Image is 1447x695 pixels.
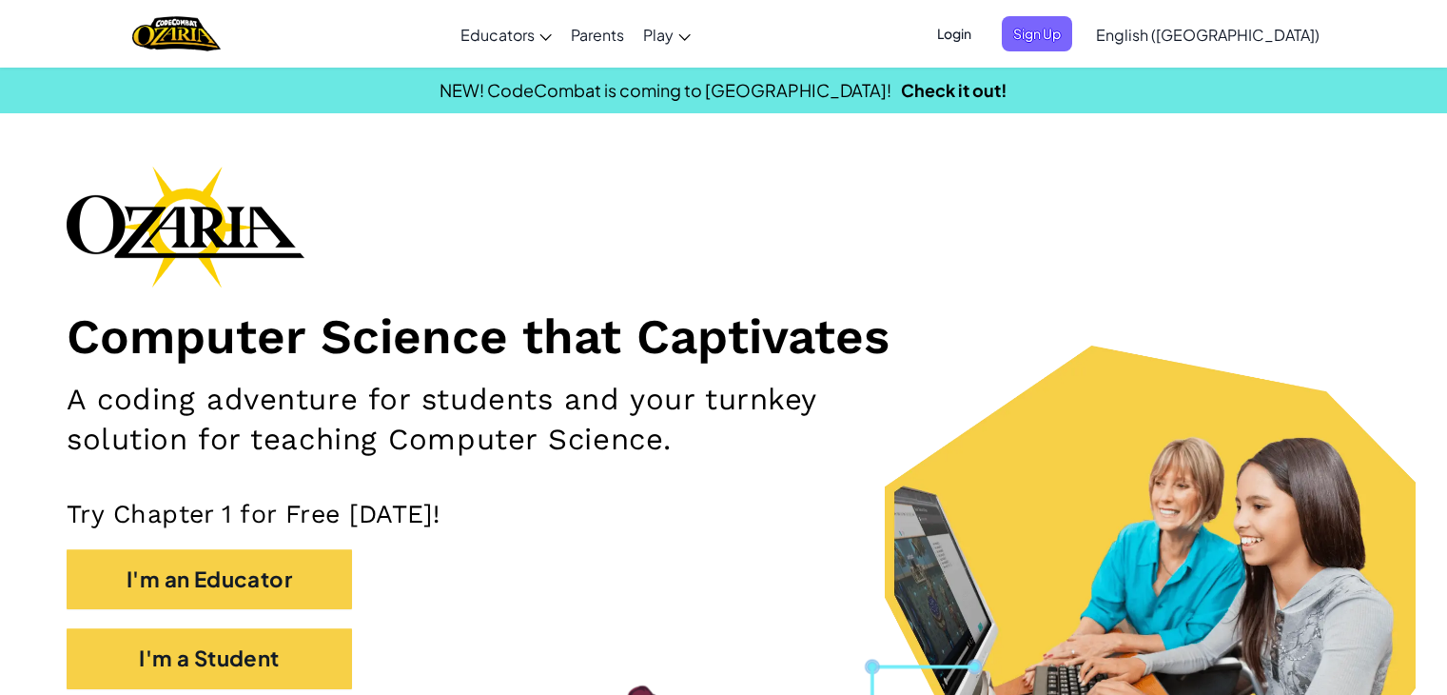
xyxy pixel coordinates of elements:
[67,628,352,688] button: I'm a Student
[460,25,535,45] span: Educators
[451,9,561,60] a: Educators
[634,9,700,60] a: Play
[67,498,1380,529] p: Try Chapter 1 for Free [DATE]!
[1086,9,1329,60] a: English ([GEOGRAPHIC_DATA])
[132,14,221,53] img: Home
[1096,25,1320,45] span: English ([GEOGRAPHIC_DATA])
[67,307,1380,366] h1: Computer Science that Captivates
[901,79,1007,101] a: Check it out!
[67,380,947,461] h2: A coding adventure for students and your turnkey solution for teaching Computer Science.
[643,25,674,45] span: Play
[67,166,304,288] img: Ozaria branding logo
[561,9,634,60] a: Parents
[1002,16,1072,51] button: Sign Up
[132,14,221,53] a: Ozaria by CodeCombat logo
[440,79,891,101] span: NEW! CodeCombat is coming to [GEOGRAPHIC_DATA]!
[926,16,983,51] button: Login
[67,549,352,609] button: I'm an Educator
